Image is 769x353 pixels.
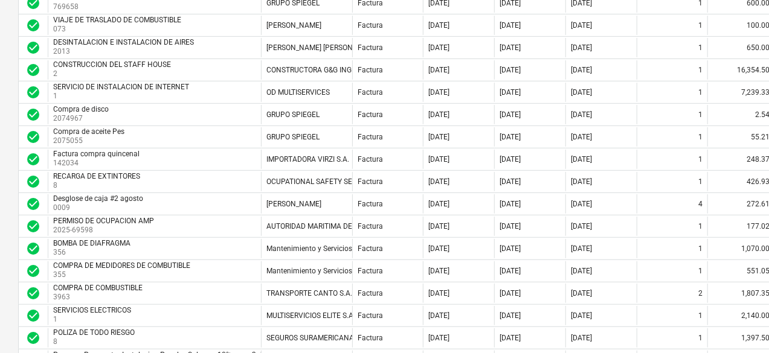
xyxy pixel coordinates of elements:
div: BOMBA DE DIAFRAGMA [53,239,130,247]
div: [DATE] [500,133,521,141]
div: 1 [698,267,703,275]
div: [DATE] [571,289,592,297]
span: check_circle [26,264,40,278]
div: [DATE] [500,177,521,186]
p: 8 [53,337,137,347]
div: RECARGA DE EXTINTORES [53,172,140,180]
div: OD MULTISERVICES [266,88,330,97]
p: 073 [53,24,184,34]
div: 1 [698,133,703,141]
div: CONSTRUCCION DEL STAFF HOUSE [53,60,171,69]
div: [DATE] [500,200,521,208]
div: La factura fue aprobada [26,85,40,100]
span: check_circle [26,331,40,345]
span: check_circle [26,152,40,167]
div: [DATE] [571,133,592,141]
div: [DATE] [500,110,521,119]
div: [DATE] [571,110,592,119]
div: [DATE] [428,177,449,186]
div: 1 [698,177,703,186]
div: Factura compra quincenal [53,150,140,158]
div: Compra de disco [53,105,109,113]
div: [DATE] [500,289,521,297]
div: [DATE] [500,66,521,74]
div: 1 [698,21,703,30]
div: [DATE] [500,43,521,52]
div: La factura fue aprobada [26,331,40,345]
div: [DATE] [428,66,449,74]
div: [DATE] [500,155,521,164]
span: check_circle [26,219,40,234]
div: [PERSON_NAME] [266,200,321,208]
div: TRANSPORTE CANTO S.A. [266,289,352,297]
div: 2 [698,289,703,297]
div: 1 [698,334,703,342]
div: MULTISERVICIOS ELITE S.A. [266,311,355,320]
div: [DATE] [571,21,592,30]
span: check_circle [26,18,40,33]
div: AUTORIDAD MARITIMA DE [GEOGRAPHIC_DATA] [266,222,423,231]
p: 3963 [53,292,145,302]
div: CONSTRUCTORA G&G INGENIEROS, S.A., [266,66,397,74]
p: 356 [53,247,133,258]
div: 4 [698,200,703,208]
p: 769658 [53,2,152,12]
div: La factura fue aprobada [26,308,40,323]
div: La factura fue aprobada [26,130,40,144]
span: check_circle [26,308,40,323]
div: [DATE] [428,88,449,97]
div: [DATE] [428,200,449,208]
div: [DATE] [500,311,521,320]
div: La factura fue aprobada [26,18,40,33]
div: La factura fue aprobada [26,63,40,77]
div: Factura [358,244,383,253]
div: GRUPO SPIEGEL [266,110,320,119]
div: IMPORTADORA VIRZI S.A. [266,155,349,164]
div: La factura fue aprobada [26,40,40,55]
div: La factura fue aprobada [26,197,40,211]
div: VIAJE DE TRASLADO DE COMBUSTIBLE [53,16,181,24]
div: 1 [698,88,703,97]
div: COMPRA DE MEDIDORES DE COMBUTIBLE [53,261,190,270]
div: Compra de aceite Pes [53,127,124,136]
div: [PERSON_NAME] [PERSON_NAME] [266,43,378,52]
div: [DATE] [571,88,592,97]
div: 1 [698,244,703,253]
p: 2025-69598 [53,225,156,235]
span: check_circle [26,107,40,122]
div: POLIZA DE TODO RIESGO [53,328,135,337]
div: La factura fue aprobada [26,174,40,189]
div: SERVICIOS ELECTRICOS [53,306,131,314]
div: [DATE] [428,311,449,320]
p: 2075055 [53,136,127,146]
span: check_circle [26,241,40,256]
div: [DATE] [571,267,592,275]
p: 142034 [53,158,142,168]
div: 1 [698,222,703,231]
div: SERVICIO DE INSTALACION DE INTERNET [53,83,189,91]
p: 0009 [53,203,146,213]
div: [DATE] [500,222,521,231]
div: [DATE] [428,43,449,52]
div: Factura [358,21,383,30]
div: La factura fue aprobada [26,264,40,278]
div: Factura [358,222,383,231]
div: Factura [358,88,383,97]
span: check_circle [26,197,40,211]
div: [DATE] [500,267,521,275]
div: [DATE] [500,244,521,253]
div: [PERSON_NAME] [266,21,321,30]
div: Mantenimiento y Servicios Oslui, S.A. [266,267,386,275]
div: [DATE] [428,289,449,297]
div: [DATE] [428,110,449,119]
span: check_circle [26,85,40,100]
div: Factura [358,289,383,297]
div: COMPRA DE COMBUSTIBLE [53,284,143,292]
div: Factura [358,155,383,164]
div: [DATE] [428,133,449,141]
span: check_circle [26,130,40,144]
div: [DATE] [571,177,592,186]
div: Mantenimiento y Servicios Oslui, S.A. [266,244,386,253]
div: Factura [358,110,383,119]
div: La factura fue aprobada [26,219,40,234]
